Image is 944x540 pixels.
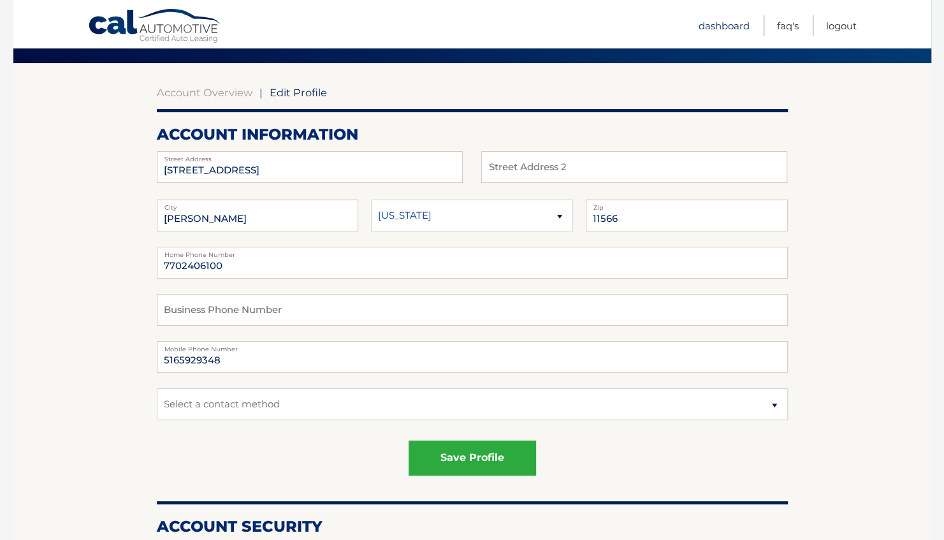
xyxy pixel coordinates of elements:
[157,86,252,99] a: Account Overview
[777,15,799,36] a: FAQ's
[270,86,327,99] span: Edit Profile
[586,200,788,231] input: Zip
[157,341,788,351] label: Mobile Phone Number
[157,294,788,326] input: Business Phone Number
[157,200,359,231] input: City
[481,151,787,183] input: Street Address 2
[157,151,463,161] label: Street Address
[157,247,788,279] input: Home Phone Number
[157,247,788,257] label: Home Phone Number
[586,200,788,210] label: Zip
[409,441,536,476] button: save profile
[157,341,788,373] input: Mobile Phone Number
[88,8,222,45] a: Cal Automotive
[826,15,857,36] a: Logout
[699,15,750,36] a: Dashboard
[157,200,359,210] label: City
[157,517,788,536] h2: Account Security
[259,86,263,99] span: |
[157,125,788,144] h2: account information
[157,151,463,183] input: Street Address 2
